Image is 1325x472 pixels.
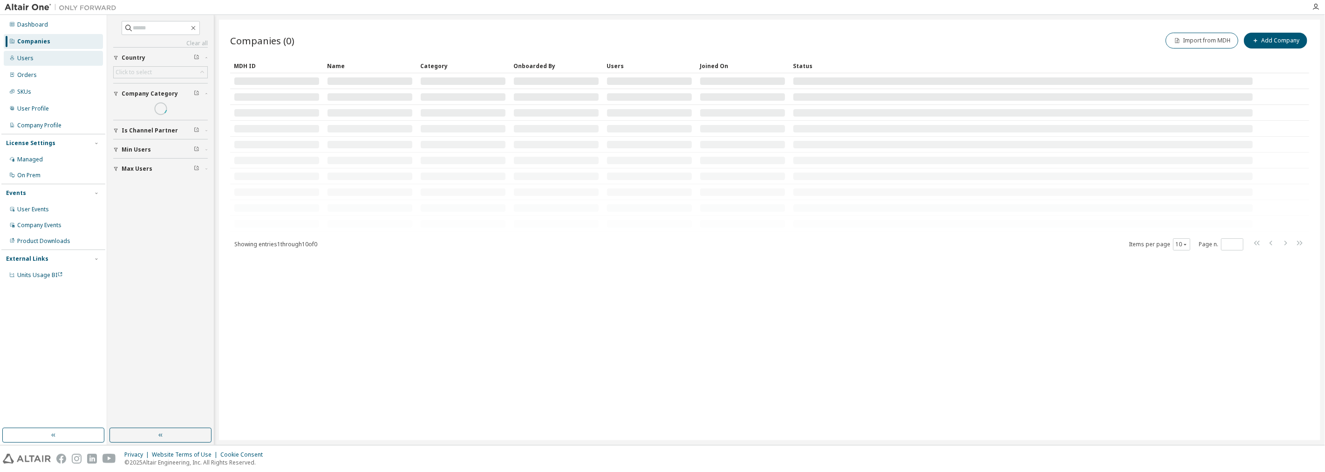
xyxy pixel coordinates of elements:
[17,38,50,45] div: Companies
[220,451,268,458] div: Cookie Consent
[72,454,82,464] img: instagram.svg
[122,146,151,153] span: Min Users
[17,122,61,129] div: Company Profile
[152,451,220,458] div: Website Terms of Use
[17,71,37,79] div: Orders
[113,139,208,160] button: Min Users
[17,21,48,28] div: Dashboard
[17,206,49,213] div: User Events
[113,159,208,179] button: Max Users
[194,90,199,97] span: Clear filter
[116,69,152,76] div: Click to select
[124,451,152,458] div: Privacy
[17,88,31,96] div: SKUs
[1199,238,1243,250] span: Page n.
[194,54,199,62] span: Clear filter
[17,55,34,62] div: Users
[327,58,413,73] div: Name
[420,58,506,73] div: Category
[113,120,208,141] button: Is Channel Partner
[1244,33,1307,49] button: Add Company
[5,3,121,12] img: Altair One
[113,40,208,47] a: Clear all
[122,54,145,62] span: Country
[17,237,70,245] div: Product Downloads
[113,83,208,104] button: Company Category
[56,454,66,464] img: facebook.svg
[700,58,785,73] div: Joined On
[17,156,43,163] div: Managed
[122,90,178,97] span: Company Category
[3,454,51,464] img: altair_logo.svg
[122,165,152,173] span: Max Users
[234,58,320,73] div: MDH ID
[234,240,317,248] span: Showing entries 1 through 10 of 0
[17,271,63,279] span: Units Usage BI
[17,222,61,229] div: Company Events
[1129,238,1190,250] span: Items per page
[230,34,294,47] span: Companies (0)
[6,255,48,263] div: External Links
[607,58,692,73] div: Users
[1166,33,1238,49] button: Import from MDH
[1175,241,1188,248] button: 10
[6,139,55,147] div: License Settings
[17,172,41,179] div: On Prem
[87,454,97,464] img: linkedin.svg
[122,127,178,134] span: Is Channel Partner
[17,105,49,112] div: User Profile
[793,58,1253,73] div: Status
[114,67,207,78] div: Click to select
[113,48,208,68] button: Country
[513,58,599,73] div: Onboarded By
[194,146,199,153] span: Clear filter
[194,127,199,134] span: Clear filter
[124,458,268,466] p: © 2025 Altair Engineering, Inc. All Rights Reserved.
[6,189,26,197] div: Events
[102,454,116,464] img: youtube.svg
[194,165,199,173] span: Clear filter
